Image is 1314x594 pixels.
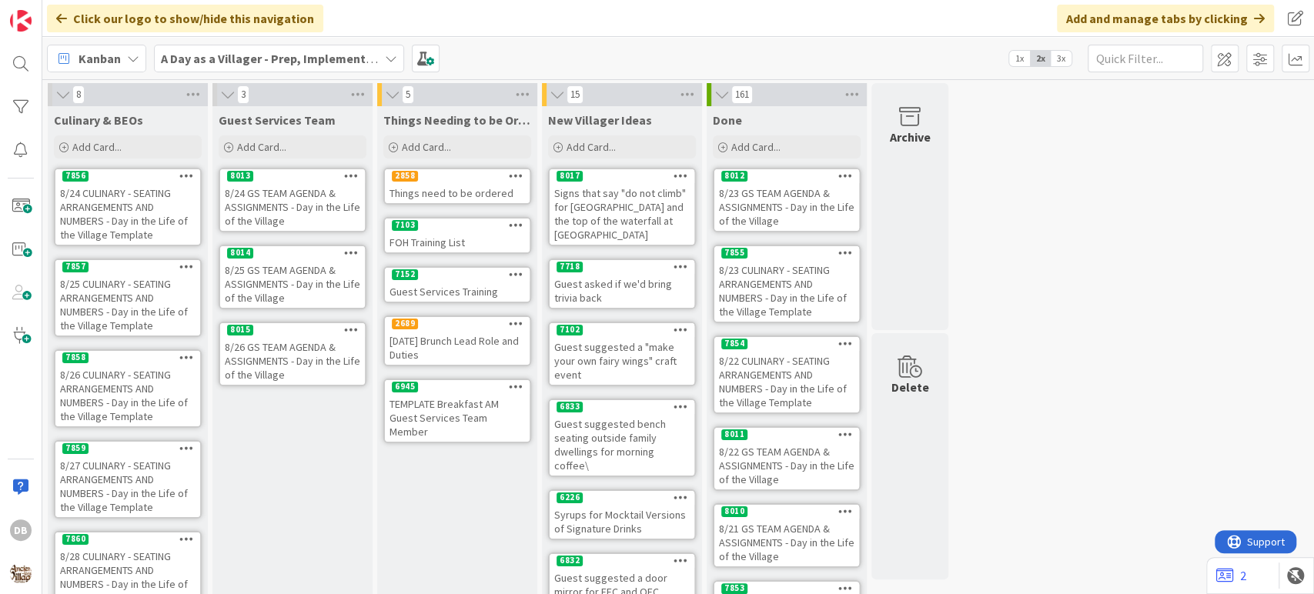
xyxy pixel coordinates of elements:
div: 78558/23 CULINARY - SEATING ARRANGEMENTS AND NUMBERS - Day in the Life of the Village Template [714,246,859,322]
div: 7855 [721,248,747,259]
div: 6832 [557,556,583,566]
a: 80158/26 GS TEAM AGENDA & ASSIGNMENTS - Day in the Life of the Village [219,322,366,386]
div: TEMPLATE Breakfast AM Guest Services Team Member [385,394,530,442]
div: Guest asked if we'd bring trivia back [550,274,694,308]
div: 7103FOH Training List [385,219,530,252]
a: 78588/26 CULINARY - SEATING ARRANGEMENTS AND NUMBERS - Day in the Life of the Village Template [54,349,202,428]
span: Done [713,112,742,128]
a: 78568/24 CULINARY - SEATING ARRANGEMENTS AND NUMBERS - Day in the Life of the Village Template [54,168,202,246]
div: 7854 [721,339,747,349]
span: 1x [1009,51,1030,66]
div: 7152 [385,268,530,282]
a: 8017Signs that say "do not climb" for [GEOGRAPHIC_DATA] and the top of the waterfall at [GEOGRAPH... [548,168,696,246]
div: 2689 [385,317,530,331]
div: 7858 [55,351,200,365]
div: 8/21 GS TEAM AGENDA & ASSIGNMENTS - Day in the Life of the Village [714,519,859,566]
div: 8017Signs that say "do not climb" for [GEOGRAPHIC_DATA] and the top of the waterfall at [GEOGRAPH... [550,169,694,245]
div: 7857 [62,262,89,272]
div: 8012 [714,169,859,183]
span: Add Card... [402,140,451,154]
div: 7103 [385,219,530,232]
a: 78578/25 CULINARY - SEATING ARRANGEMENTS AND NUMBERS - Day in the Life of the Village Template [54,259,202,337]
b: A Day as a Villager - Prep, Implement and Execute [161,51,436,66]
div: 6226 [550,491,694,505]
div: 6945TEMPLATE Breakfast AM Guest Services Team Member [385,380,530,442]
div: 6226Syrups for Mocktail Versions of Signature Drinks [550,491,694,539]
div: 78598/27 CULINARY - SEATING ARRANGEMENTS AND NUMBERS - Day in the Life of the Village Template [55,442,200,517]
div: 7102 [557,325,583,335]
div: 7859 [55,442,200,456]
div: Delete [891,378,929,396]
span: Kanban [79,49,121,68]
a: 7102Guest suggested a "make your own fairy wings" craft event [548,322,696,386]
div: 7103 [392,220,418,231]
div: Things need to be ordered [385,183,530,203]
div: Click our logo to show/hide this navigation [47,5,323,32]
a: 80118/22 GS TEAM AGENDA & ASSIGNMENTS - Day in the Life of the Village [713,426,861,491]
div: 7860 [62,534,89,545]
div: 7858 [62,352,89,363]
div: 7856 [62,171,89,182]
div: [DATE] Brunch Lead Role and Duties [385,331,530,365]
div: 8012 [721,171,747,182]
div: DB [10,519,32,541]
div: 8010 [721,506,747,517]
div: 6832 [550,554,694,568]
span: New Villager Ideas [548,112,652,128]
div: 8/26 CULINARY - SEATING ARRANGEMENTS AND NUMBERS - Day in the Life of the Village Template [55,365,200,426]
img: avatar [10,562,32,584]
span: Add Card... [72,140,122,154]
span: 161 [731,85,753,104]
span: Guest Services Team [219,112,336,128]
div: 8013 [220,169,365,183]
div: 8014 [227,248,253,259]
div: 78548/22 CULINARY - SEATING ARRANGEMENTS AND NUMBERS - Day in the Life of the Village Template [714,337,859,412]
div: 7718Guest asked if we'd bring trivia back [550,260,694,308]
input: Quick Filter... [1088,45,1203,72]
img: Visit kanbanzone.com [10,10,32,32]
div: 2689[DATE] Brunch Lead Role and Duties [385,317,530,365]
div: 80158/26 GS TEAM AGENDA & ASSIGNMENTS - Day in the Life of the Village [220,323,365,385]
div: 78588/26 CULINARY - SEATING ARRANGEMENTS AND NUMBERS - Day in the Life of the Village Template [55,351,200,426]
a: 2858Things need to be ordered [383,168,531,205]
div: 6833 [550,400,694,414]
div: 78568/24 CULINARY - SEATING ARRANGEMENTS AND NUMBERS - Day in the Life of the Village Template [55,169,200,245]
span: 2x [1030,51,1051,66]
div: 8/26 GS TEAM AGENDA & ASSIGNMENTS - Day in the Life of the Village [220,337,365,385]
a: 80138/24 GS TEAM AGENDA & ASSIGNMENTS - Day in the Life of the Village [219,168,366,232]
a: 78598/27 CULINARY - SEATING ARRANGEMENTS AND NUMBERS - Day in the Life of the Village Template [54,440,202,519]
div: 7152 [392,269,418,280]
div: FOH Training List [385,232,530,252]
div: 8/23 GS TEAM AGENDA & ASSIGNMENTS - Day in the Life of the Village [714,183,859,231]
div: 8/24 CULINARY - SEATING ARRANGEMENTS AND NUMBERS - Day in the Life of the Village Template [55,183,200,245]
div: 6945 [385,380,530,394]
div: 7859 [62,443,89,454]
div: 80108/21 GS TEAM AGENDA & ASSIGNMENTS - Day in the Life of the Village [714,505,859,566]
div: 8/25 CULINARY - SEATING ARRANGEMENTS AND NUMBERS - Day in the Life of the Village Template [55,274,200,335]
a: 6226Syrups for Mocktail Versions of Signature Drinks [548,489,696,540]
span: Add Card... [731,140,781,154]
div: Add and manage tabs by clicking [1057,5,1274,32]
a: 6833Guest suggested bench seating outside family dwellings for morning coffee\ [548,399,696,477]
div: 7857 [55,260,200,274]
div: 8/23 CULINARY - SEATING ARRANGEMENTS AND NUMBERS - Day in the Life of the Village Template [714,260,859,322]
div: 8/25 GS TEAM AGENDA & ASSIGNMENTS - Day in the Life of the Village [220,260,365,308]
span: 3 [237,85,249,104]
div: 8010 [714,505,859,519]
a: 7152Guest Services Training [383,266,531,303]
div: 8014 [220,246,365,260]
a: 7718Guest asked if we'd bring trivia back [548,259,696,309]
div: 80148/25 GS TEAM AGENDA & ASSIGNMENTS - Day in the Life of the Village [220,246,365,308]
div: Syrups for Mocktail Versions of Signature Drinks [550,505,694,539]
div: 7853 [721,583,747,594]
div: 7102 [550,323,694,337]
span: 8 [72,85,85,104]
div: 7718 [557,262,583,272]
div: 2858Things need to be ordered [385,169,530,203]
div: 8011 [721,429,747,440]
div: 80118/22 GS TEAM AGENDA & ASSIGNMENTS - Day in the Life of the Village [714,428,859,489]
div: 6833 [557,402,583,412]
div: Guest Services Training [385,282,530,302]
a: 78548/22 CULINARY - SEATING ARRANGEMENTS AND NUMBERS - Day in the Life of the Village Template [713,335,861,414]
div: 2689 [392,319,418,329]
